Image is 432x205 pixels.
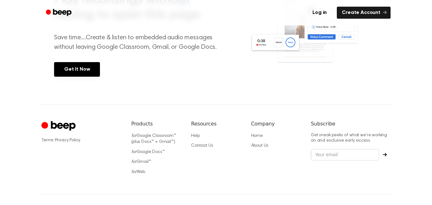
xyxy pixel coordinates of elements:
i: for [131,170,137,174]
h6: Resources [191,120,241,128]
i: for [131,150,137,154]
i: for [131,160,137,164]
a: Beep [41,7,77,19]
a: Privacy Policy [55,138,81,143]
a: Log in [306,5,333,20]
input: Your email [311,149,379,161]
h6: Products [131,120,181,128]
a: Terms [41,138,53,143]
div: · [41,137,121,144]
a: forGmail™ [131,160,151,164]
p: Save time....Create & listen to embedded audio messages without leaving Google Classroom, Gmail, ... [54,33,225,52]
p: Get sneak peeks of what we’re working on and exclusive early access. [311,133,391,144]
i: for [131,134,137,138]
a: Home [251,134,263,138]
a: Help [191,134,200,138]
a: forGoogle Classroom™ (plus Docs™ + Gmail™) [131,134,176,144]
a: About Us [251,144,268,148]
a: forGoogle Docs™ [131,150,165,154]
a: Cruip [41,120,77,132]
a: Contact Us [191,144,213,148]
a: forWeb [131,170,145,174]
h6: Company [251,120,301,128]
a: Get It Now [54,62,100,77]
h6: Subscribe [311,120,391,128]
button: Subscribe [379,153,391,157]
a: Create Account [337,7,391,19]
